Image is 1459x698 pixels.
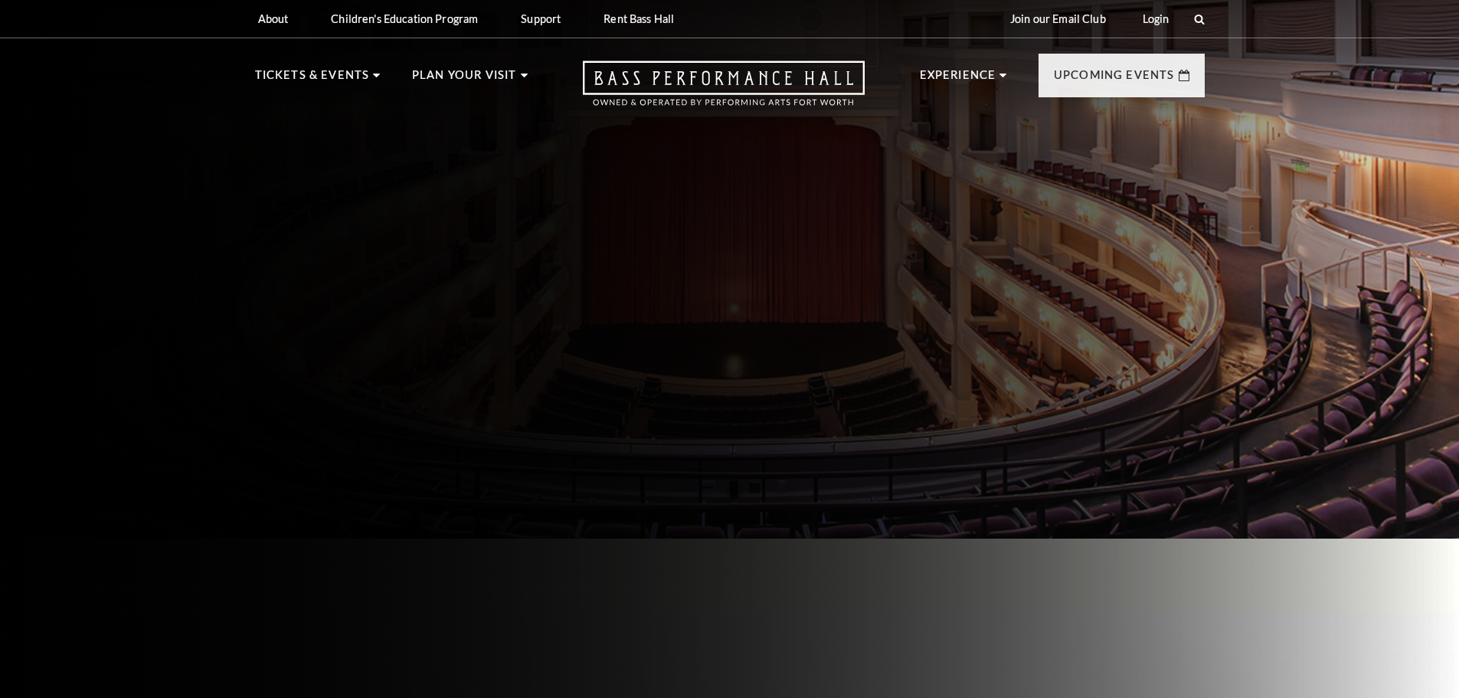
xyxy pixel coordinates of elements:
p: Upcoming Events [1054,66,1175,93]
p: About [258,12,289,25]
p: Rent Bass Hall [604,12,674,25]
p: Plan Your Visit [412,66,517,93]
p: Support [521,12,561,25]
p: Children's Education Program [331,12,478,25]
p: Tickets & Events [255,66,370,93]
p: Experience [920,66,996,93]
